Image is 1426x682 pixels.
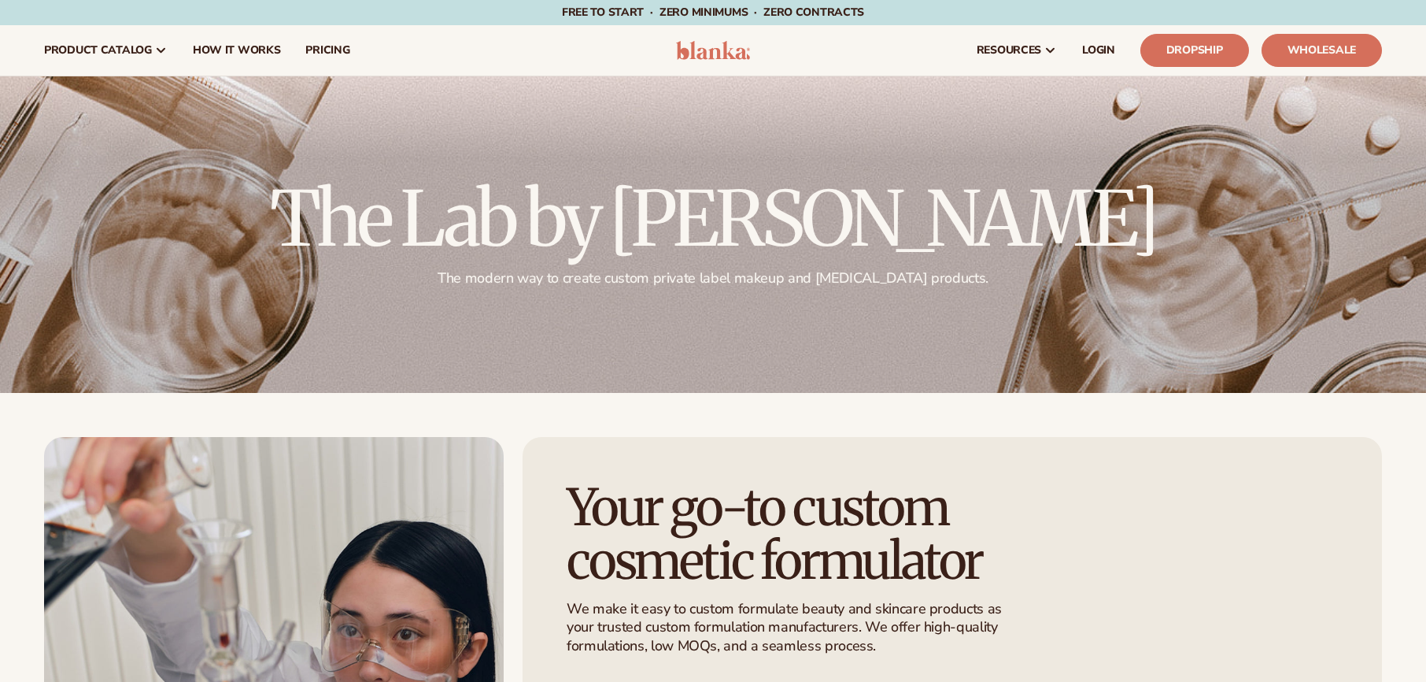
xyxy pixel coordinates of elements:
a: Wholesale [1262,34,1382,67]
span: Free to start · ZERO minimums · ZERO contracts [562,5,864,20]
span: resources [977,44,1041,57]
span: How It Works [193,44,281,57]
span: LOGIN [1082,44,1115,57]
h1: Your go-to custom cosmetic formulator [567,481,1045,587]
span: pricing [305,44,349,57]
img: logo [676,41,751,60]
a: product catalog [31,25,180,76]
a: LOGIN [1069,25,1128,76]
span: product catalog [44,44,152,57]
h2: The Lab by [PERSON_NAME] [270,181,1156,257]
a: How It Works [180,25,294,76]
a: pricing [293,25,362,76]
p: We make it easy to custom formulate beauty and skincare products as your trusted custom formulati... [567,600,1011,655]
p: The modern way to create custom private label makeup and [MEDICAL_DATA] products. [270,269,1156,287]
a: Dropship [1140,34,1249,67]
a: resources [964,25,1069,76]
